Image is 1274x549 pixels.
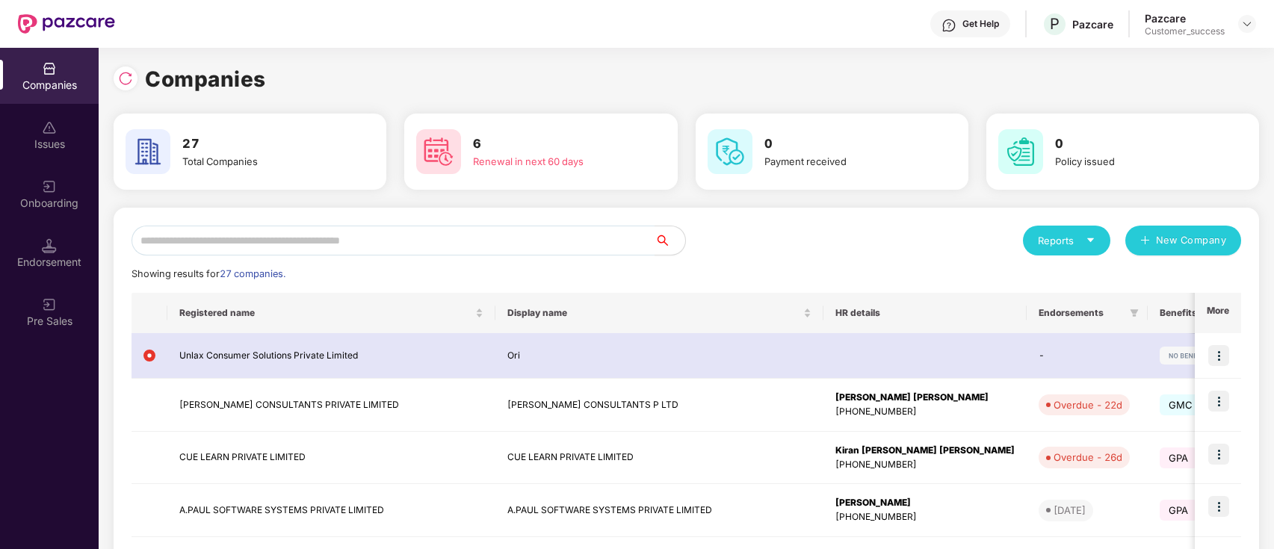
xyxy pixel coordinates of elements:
span: search [655,235,685,246]
span: caret-down [1086,235,1095,245]
div: Kiran [PERSON_NAME] [PERSON_NAME] [835,444,1015,458]
td: A.PAUL SOFTWARE SYSTEMS PRIVATE LIMITED [495,484,823,537]
button: search [655,226,686,255]
img: svg+xml;base64,PHN2ZyBpZD0iQ29tcGFuaWVzIiB4bWxucz0iaHR0cDovL3d3dy53My5vcmcvMjAwMC9zdmciIHdpZHRoPS... [42,61,57,76]
img: icon [1208,496,1229,517]
img: svg+xml;base64,PHN2ZyB4bWxucz0iaHR0cDovL3d3dy53My5vcmcvMjAwMC9zdmciIHdpZHRoPSI2MCIgaGVpZ2h0PSI2MC... [126,129,170,174]
div: Get Help [962,18,999,30]
td: - [1027,333,1148,379]
img: svg+xml;base64,PHN2ZyB4bWxucz0iaHR0cDovL3d3dy53My5vcmcvMjAwMC9zdmciIHdpZHRoPSI2MCIgaGVpZ2h0PSI2MC... [998,129,1043,174]
td: A.PAUL SOFTWARE SYSTEMS PRIVATE LIMITED [167,484,495,537]
div: Renewal in next 60 days [473,154,635,169]
th: HR details [823,293,1027,333]
td: Ori [495,333,823,379]
span: P [1050,15,1060,33]
img: icon [1208,345,1229,366]
div: Reports [1038,233,1095,248]
div: Pazcare [1072,17,1113,31]
span: plus [1140,235,1150,247]
div: [PERSON_NAME] [835,496,1015,510]
h1: Companies [145,63,266,96]
th: More [1195,293,1241,333]
img: svg+xml;base64,PHN2ZyBpZD0iSXNzdWVzX2Rpc2FibGVkIiB4bWxucz0iaHR0cDovL3d3dy53My5vcmcvMjAwMC9zdmciIH... [42,120,57,135]
div: [PERSON_NAME] [PERSON_NAME] [835,391,1015,405]
span: Endorsements [1039,307,1124,319]
div: [DATE] [1054,503,1086,518]
span: Showing results for [132,268,285,279]
span: GMC [1160,394,1202,415]
img: svg+xml;base64,PHN2ZyB4bWxucz0iaHR0cDovL3d3dy53My5vcmcvMjAwMC9zdmciIHdpZHRoPSIxMiIgaGVpZ2h0PSIxMi... [143,350,155,362]
th: Display name [495,293,823,333]
td: Unlax Consumer Solutions Private Limited [167,333,495,379]
div: Customer_success [1145,25,1225,37]
h3: 6 [473,134,635,154]
img: svg+xml;base64,PHN2ZyB4bWxucz0iaHR0cDovL3d3dy53My5vcmcvMjAwMC9zdmciIHdpZHRoPSIxMjIiIGhlaWdodD0iMj... [1160,347,1251,365]
h3: 0 [764,134,927,154]
img: svg+xml;base64,PHN2ZyB3aWR0aD0iMTQuNSIgaGVpZ2h0PSIxNC41IiB2aWV3Qm94PSIwIDAgMTYgMTYiIGZpbGw9Im5vbm... [42,238,57,253]
th: Registered name [167,293,495,333]
div: [PHONE_NUMBER] [835,458,1015,472]
div: Overdue - 26d [1054,450,1122,465]
div: Policy issued [1055,154,1217,169]
h3: 0 [1055,134,1217,154]
span: 27 companies. [220,268,285,279]
td: [PERSON_NAME] CONSULTANTS PRIVATE LIMITED [167,379,495,432]
div: Payment received [764,154,927,169]
td: CUE LEARN PRIVATE LIMITED [495,432,823,485]
img: svg+xml;base64,PHN2ZyB4bWxucz0iaHR0cDovL3d3dy53My5vcmcvMjAwMC9zdmciIHdpZHRoPSI2MCIgaGVpZ2h0PSI2MC... [416,129,461,174]
span: GPA [1160,447,1198,468]
td: [PERSON_NAME] CONSULTANTS P LTD [495,379,823,432]
img: svg+xml;base64,PHN2ZyB3aWR0aD0iMjAiIGhlaWdodD0iMjAiIHZpZXdCb3g9IjAgMCAyMCAyMCIgZmlsbD0ibm9uZSIgeG... [42,179,57,194]
button: plusNew Company [1125,226,1241,255]
span: GPA [1160,500,1198,521]
span: filter [1130,308,1139,317]
div: [PHONE_NUMBER] [835,405,1015,419]
div: Pazcare [1145,11,1225,25]
span: Display name [507,307,800,319]
span: Registered name [179,307,472,319]
img: icon [1208,444,1229,465]
img: svg+xml;base64,PHN2ZyB4bWxucz0iaHR0cDovL3d3dy53My5vcmcvMjAwMC9zdmciIHdpZHRoPSI2MCIgaGVpZ2h0PSI2MC... [708,129,752,174]
img: svg+xml;base64,PHN2ZyBpZD0iUmVsb2FkLTMyeDMyIiB4bWxucz0iaHR0cDovL3d3dy53My5vcmcvMjAwMC9zdmciIHdpZH... [118,71,133,86]
img: icon [1208,391,1229,412]
img: svg+xml;base64,PHN2ZyBpZD0iSGVscC0zMngzMiIgeG1sbnM9Imh0dHA6Ly93d3cudzMub3JnLzIwMDAvc3ZnIiB3aWR0aD... [941,18,956,33]
img: svg+xml;base64,PHN2ZyB3aWR0aD0iMjAiIGhlaWdodD0iMjAiIHZpZXdCb3g9IjAgMCAyMCAyMCIgZmlsbD0ibm9uZSIgeG... [42,297,57,312]
span: filter [1127,304,1142,322]
div: [PHONE_NUMBER] [835,510,1015,524]
img: New Pazcare Logo [18,14,115,34]
img: svg+xml;base64,PHN2ZyBpZD0iRHJvcGRvd24tMzJ4MzIiIHhtbG5zPSJodHRwOi8vd3d3LnczLm9yZy8yMDAwL3N2ZyIgd2... [1241,18,1253,30]
div: Overdue - 22d [1054,397,1122,412]
span: New Company [1156,233,1227,248]
td: CUE LEARN PRIVATE LIMITED [167,432,495,485]
div: Total Companies [182,154,344,169]
h3: 27 [182,134,344,154]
